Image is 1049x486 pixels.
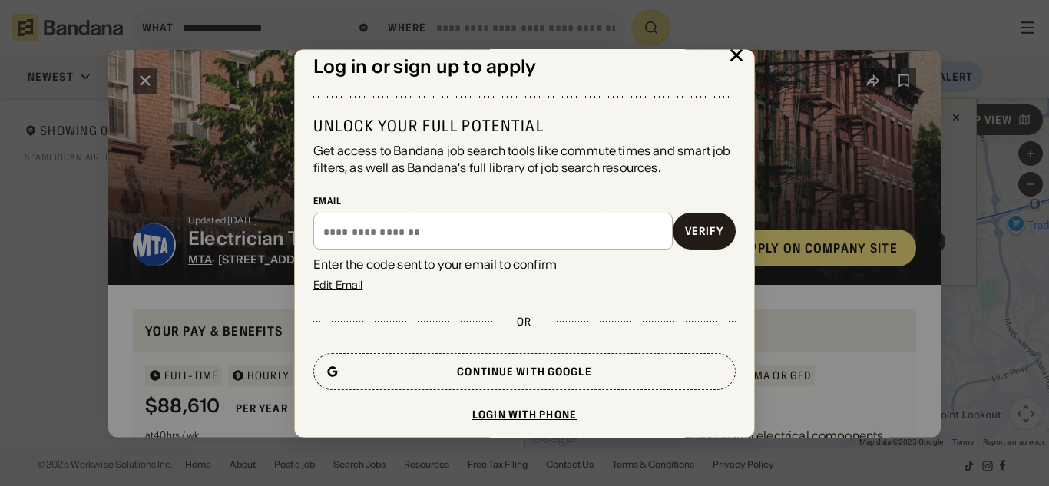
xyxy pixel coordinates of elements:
[313,141,736,176] div: Get access to Bandana job search tools like commute times and smart job filters, as well as Banda...
[313,194,736,207] div: Email
[313,115,736,135] div: Unlock your full potential
[313,279,362,289] div: Edit Email
[313,55,736,78] div: Log in or sign up to apply
[685,226,723,236] div: Verify
[472,408,577,419] div: Login with phone
[313,256,736,273] div: Enter the code sent to your email to confirm
[457,365,591,376] div: Continue with Google
[517,314,531,328] div: or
